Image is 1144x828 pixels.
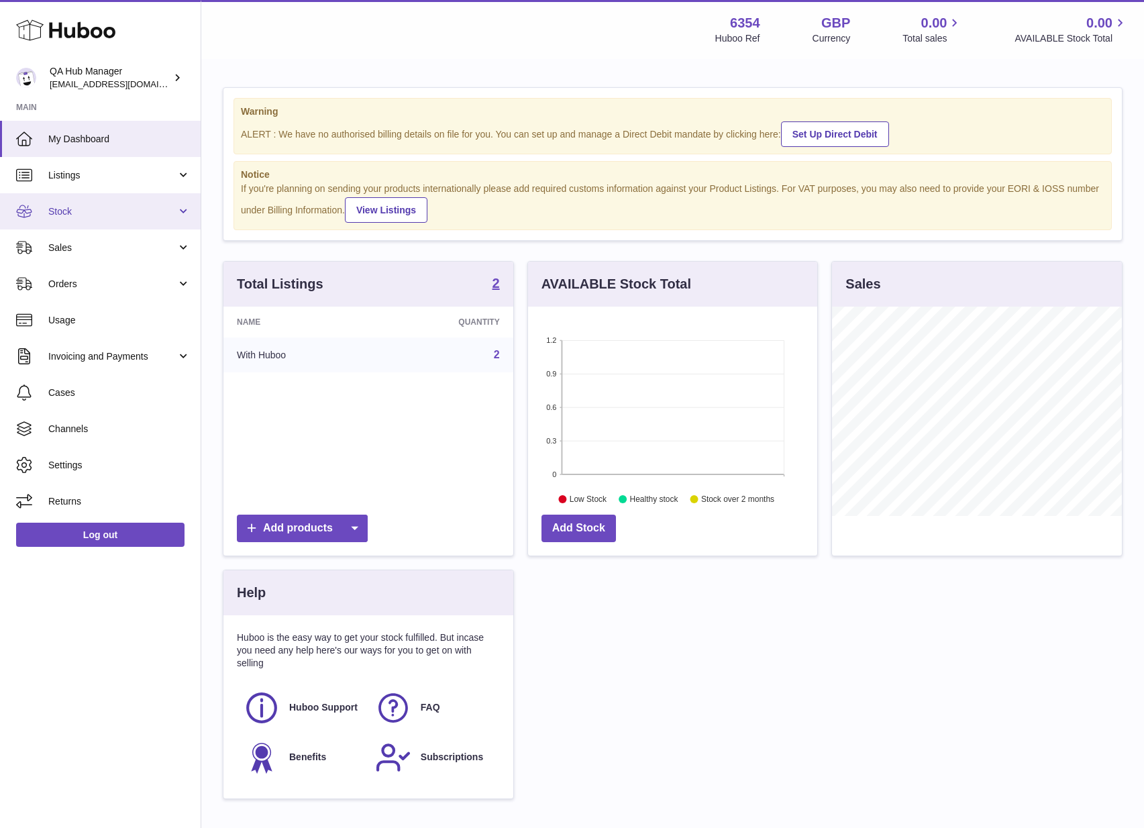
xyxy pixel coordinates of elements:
[48,169,176,182] span: Listings
[921,14,947,32] span: 0.00
[546,403,556,411] text: 0.6
[715,32,760,45] div: Huboo Ref
[821,14,850,32] strong: GBP
[781,121,889,147] a: Set Up Direct Debit
[494,349,500,360] a: 2
[421,701,440,714] span: FAQ
[546,370,556,378] text: 0.9
[16,523,185,547] a: Log out
[902,14,962,45] a: 0.00 Total sales
[289,751,326,764] span: Benefits
[701,495,774,505] text: Stock over 2 months
[48,278,176,291] span: Orders
[241,168,1104,181] strong: Notice
[244,690,362,726] a: Huboo Support
[16,68,36,88] img: QATestClient@huboo.co.uk
[241,119,1104,147] div: ALERT : We have no authorised billing details on file for you. You can set up and manage a Direct...
[1015,32,1128,45] span: AVAILABLE Stock Total
[1015,14,1128,45] a: 0.00 AVAILABLE Stock Total
[289,701,358,714] span: Huboo Support
[237,515,368,542] a: Add products
[570,495,607,505] text: Low Stock
[48,205,176,218] span: Stock
[813,32,851,45] div: Currency
[376,307,513,338] th: Quantity
[48,386,191,399] span: Cases
[845,275,880,293] h3: Sales
[241,105,1104,118] strong: Warning
[492,276,500,290] strong: 2
[552,470,556,478] text: 0
[730,14,760,32] strong: 6354
[48,350,176,363] span: Invoicing and Payments
[546,437,556,445] text: 0.3
[223,338,376,372] td: With Huboo
[244,739,362,776] a: Benefits
[50,79,197,89] span: [EMAIL_ADDRESS][DOMAIN_NAME]
[345,197,427,223] a: View Listings
[223,307,376,338] th: Name
[48,314,191,327] span: Usage
[48,242,176,254] span: Sales
[48,423,191,435] span: Channels
[237,631,500,670] p: Huboo is the easy way to get your stock fulfilled. But incase you need any help here's our ways f...
[237,275,323,293] h3: Total Listings
[375,690,493,726] a: FAQ
[48,495,191,508] span: Returns
[50,65,170,91] div: QA Hub Manager
[48,459,191,472] span: Settings
[1086,14,1112,32] span: 0.00
[541,275,691,293] h3: AVAILABLE Stock Total
[421,751,483,764] span: Subscriptions
[546,336,556,344] text: 1.2
[629,495,678,505] text: Healthy stock
[48,133,191,146] span: My Dashboard
[241,183,1104,223] div: If you're planning on sending your products internationally please add required customs informati...
[492,276,500,293] a: 2
[902,32,962,45] span: Total sales
[541,515,616,542] a: Add Stock
[375,739,493,776] a: Subscriptions
[237,584,266,602] h3: Help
